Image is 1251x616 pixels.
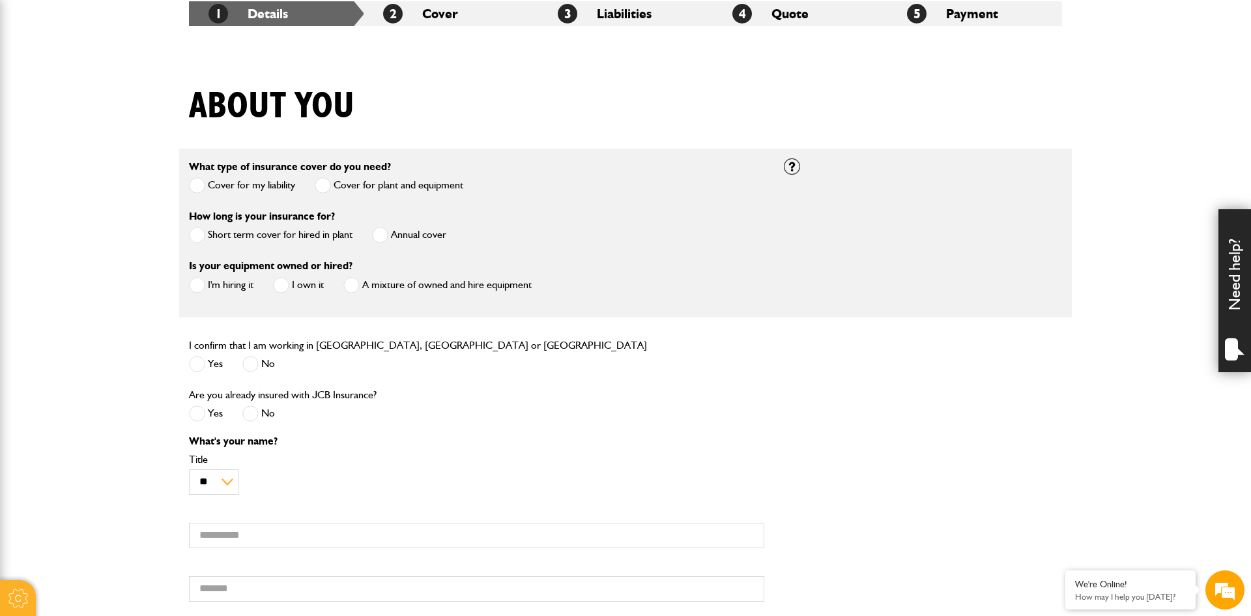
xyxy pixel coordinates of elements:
img: d_20077148190_company_1631870298795_20077148190 [22,72,55,91]
label: Yes [189,405,223,422]
li: Cover [364,1,538,26]
p: How may I help you today? [1075,592,1186,602]
div: Chat with us now [68,73,219,90]
label: I own it [273,277,324,293]
label: How long is your insurance for? [189,211,335,222]
div: We're Online! [1075,579,1186,590]
label: Cover for my liability [189,177,295,194]
label: Yes [189,356,223,372]
div: Minimize live chat window [214,7,245,38]
label: I'm hiring it [189,277,253,293]
span: 5 [907,4,927,23]
label: A mixture of owned and hire equipment [343,277,532,293]
label: Title [189,454,764,465]
textarea: Type your message and hit 'Enter' [17,236,238,390]
span: 1 [208,4,228,23]
input: Enter your email address [17,159,238,188]
label: I confirm that I am working in [GEOGRAPHIC_DATA], [GEOGRAPHIC_DATA] or [GEOGRAPHIC_DATA] [189,340,647,351]
input: Enter your phone number [17,198,238,226]
li: Liabilities [538,1,713,26]
label: No [242,356,275,372]
li: Details [189,1,364,26]
label: Short term cover for hired in plant [189,227,352,243]
label: No [242,405,275,422]
h1: About you [189,85,354,128]
span: 2 [383,4,403,23]
label: Are you already insured with JCB Insurance? [189,390,377,400]
label: Is your equipment owned or hired? [189,261,352,271]
span: 3 [558,4,577,23]
li: Quote [713,1,887,26]
em: Start Chat [177,402,237,419]
li: Payment [887,1,1062,26]
label: Cover for plant and equipment [315,177,463,194]
label: What type of insurance cover do you need? [189,162,391,172]
div: Need help? [1218,209,1251,372]
input: Enter your last name [17,121,238,149]
span: 4 [732,4,752,23]
p: What's your name? [189,436,764,447]
label: Annual cover [372,227,446,243]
